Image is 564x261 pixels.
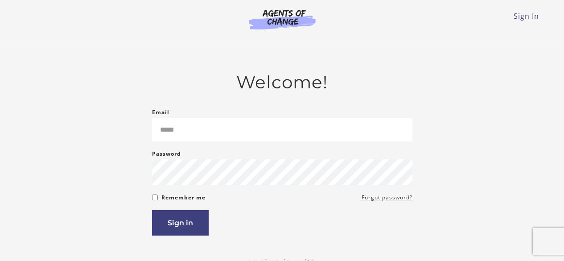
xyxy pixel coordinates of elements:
a: Forgot password? [362,192,412,203]
h2: Welcome! [152,72,412,93]
a: Sign In [514,11,539,21]
img: Agents of Change Logo [239,9,325,29]
button: Sign in [152,210,209,236]
label: Email [152,107,169,118]
label: Remember me [161,192,206,203]
label: Password [152,149,181,159]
